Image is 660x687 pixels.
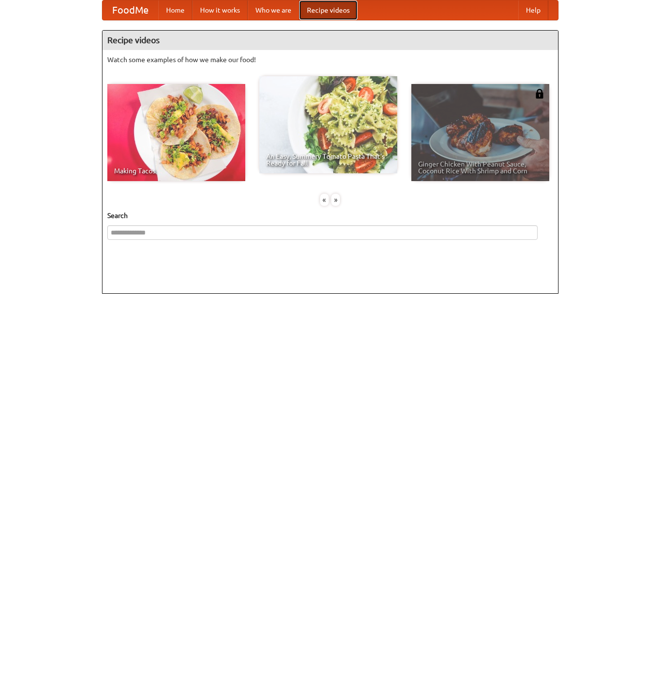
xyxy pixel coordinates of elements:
a: Recipe videos [299,0,357,20]
a: An Easy, Summery Tomato Pasta That's Ready for Fall [259,76,397,173]
a: FoodMe [102,0,158,20]
div: » [331,194,340,206]
span: Making Tacos [114,168,238,174]
a: Making Tacos [107,84,245,181]
h4: Recipe videos [102,31,558,50]
a: Who we are [248,0,299,20]
a: How it works [192,0,248,20]
a: Home [158,0,192,20]
p: Watch some examples of how we make our food! [107,55,553,65]
div: « [320,194,329,206]
h5: Search [107,211,553,220]
span: An Easy, Summery Tomato Pasta That's Ready for Fall [266,153,390,167]
a: Help [518,0,548,20]
img: 483408.png [535,89,544,99]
